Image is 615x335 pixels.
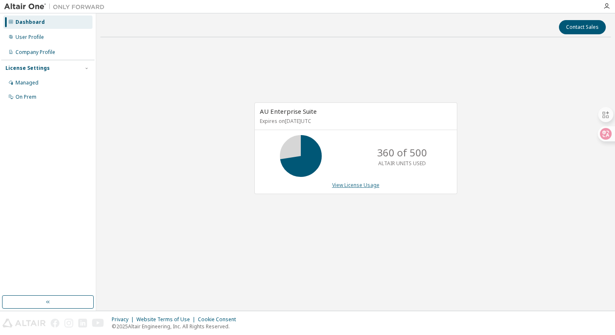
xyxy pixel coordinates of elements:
[112,316,136,323] div: Privacy
[15,34,44,41] div: User Profile
[78,319,87,327] img: linkedin.svg
[4,3,109,11] img: Altair One
[198,316,241,323] div: Cookie Consent
[377,146,427,160] p: 360 of 500
[5,65,50,72] div: License Settings
[112,323,241,330] p: © 2025 Altair Engineering, Inc. All Rights Reserved.
[51,319,59,327] img: facebook.svg
[15,19,45,26] div: Dashboard
[332,182,379,189] a: View License Usage
[136,316,198,323] div: Website Terms of Use
[260,118,450,125] p: Expires on [DATE] UTC
[559,20,606,34] button: Contact Sales
[15,94,36,100] div: On Prem
[3,319,46,327] img: altair_logo.svg
[92,319,104,327] img: youtube.svg
[15,49,55,56] div: Company Profile
[15,79,38,86] div: Managed
[378,160,426,167] p: ALTAIR UNITS USED
[260,107,317,115] span: AU Enterprise Suite
[64,319,73,327] img: instagram.svg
